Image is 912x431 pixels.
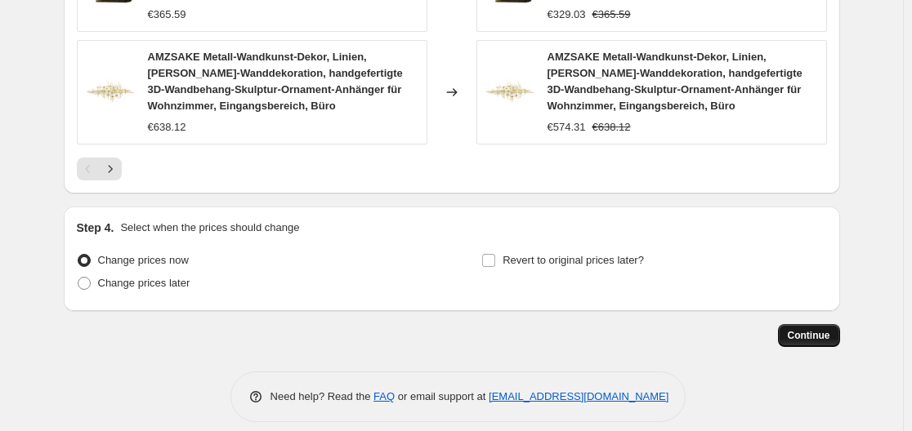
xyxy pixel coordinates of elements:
[270,390,374,402] span: Need help? Read the
[489,390,668,402] a: [EMAIL_ADDRESS][DOMAIN_NAME]
[778,324,840,347] button: Continue
[148,51,403,112] span: AMZSAKE Metall-Wandkunst-Dekor, Linien, [PERSON_NAME]-Wanddekoration, handgefertigte 3D-Wandbehan...
[548,7,586,23] div: €329.03
[86,68,135,117] img: 31EjqQQ-NpL_80x.jpg
[373,390,395,402] a: FAQ
[503,254,644,266] span: Revert to original prices later?
[99,158,122,180] button: Next
[148,119,186,136] div: €638.12
[395,390,489,402] span: or email support at
[592,7,631,23] strike: €365.59
[98,277,190,289] span: Change prices later
[788,329,830,342] span: Continue
[120,220,299,236] p: Select when the prices should change
[548,119,586,136] div: €574.31
[98,254,189,266] span: Change prices now
[77,158,122,180] nav: Pagination
[592,119,631,136] strike: €638.12
[548,51,802,112] span: AMZSAKE Metall-Wandkunst-Dekor, Linien, [PERSON_NAME]-Wanddekoration, handgefertigte 3D-Wandbehan...
[485,68,534,117] img: 31EjqQQ-NpL_80x.jpg
[148,7,186,23] div: €365.59
[77,220,114,236] h2: Step 4.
